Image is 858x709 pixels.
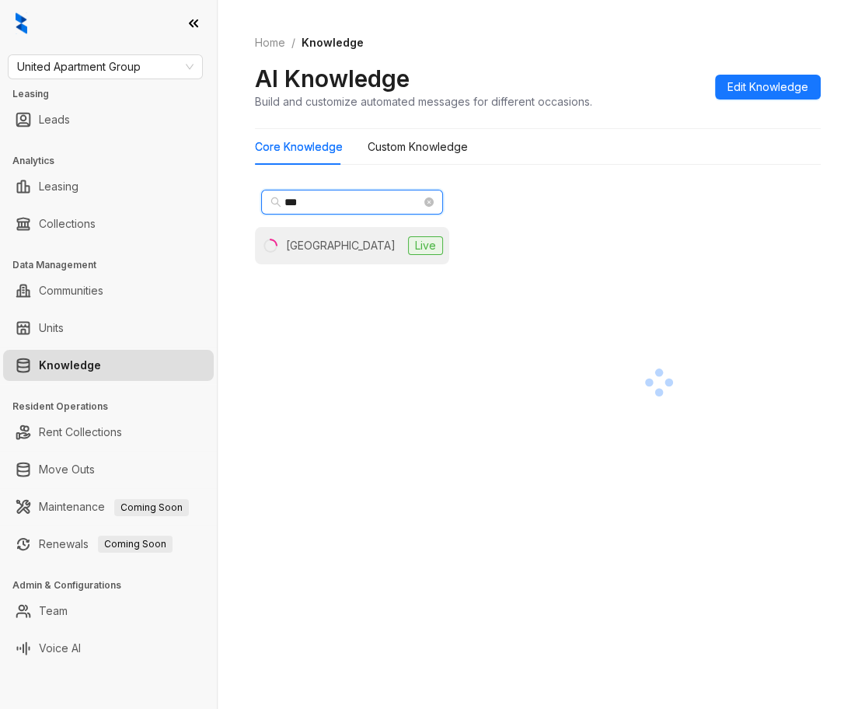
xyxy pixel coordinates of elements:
[12,154,217,168] h3: Analytics
[3,171,214,202] li: Leasing
[39,417,122,448] a: Rent Collections
[98,536,173,553] span: Coming Soon
[408,236,443,255] span: Live
[424,197,434,207] span: close-circle
[270,197,281,208] span: search
[17,55,194,79] span: United Apartment Group
[12,578,217,592] h3: Admin & Configurations
[3,454,214,485] li: Move Outs
[12,400,217,414] h3: Resident Operations
[39,350,101,381] a: Knowledge
[12,258,217,272] h3: Data Management
[3,313,214,344] li: Units
[255,138,343,155] div: Core Knowledge
[39,633,81,664] a: Voice AI
[39,313,64,344] a: Units
[39,595,68,627] a: Team
[368,138,468,155] div: Custom Knowledge
[3,104,214,135] li: Leads
[3,491,214,522] li: Maintenance
[39,529,173,560] a: RenewalsComing Soon
[39,275,103,306] a: Communities
[302,36,364,49] span: Knowledge
[12,87,217,101] h3: Leasing
[16,12,27,34] img: logo
[3,633,214,664] li: Voice AI
[286,237,396,254] div: [GEOGRAPHIC_DATA]
[3,529,214,560] li: Renewals
[727,79,808,96] span: Edit Knowledge
[3,275,214,306] li: Communities
[39,208,96,239] a: Collections
[3,417,214,448] li: Rent Collections
[3,595,214,627] li: Team
[39,454,95,485] a: Move Outs
[255,93,592,110] div: Build and customize automated messages for different occasions.
[715,75,821,100] button: Edit Knowledge
[3,208,214,239] li: Collections
[114,499,189,516] span: Coming Soon
[252,34,288,51] a: Home
[39,104,70,135] a: Leads
[3,350,214,381] li: Knowledge
[255,64,410,93] h2: AI Knowledge
[39,171,78,202] a: Leasing
[291,34,295,51] li: /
